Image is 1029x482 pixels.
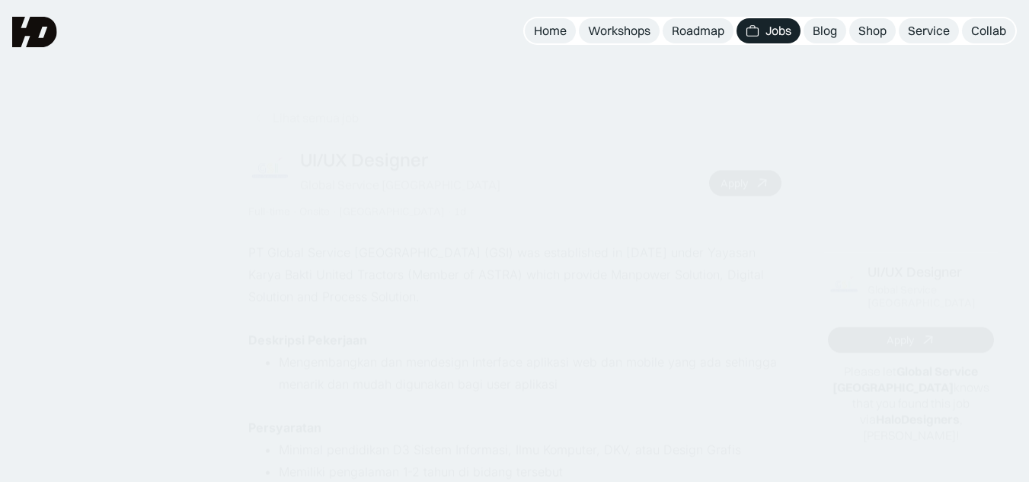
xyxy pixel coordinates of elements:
a: Shop [849,18,896,43]
img: Job Image [248,149,291,192]
a: Apply [709,170,781,196]
div: Collab [971,23,1006,39]
a: Roadmap [663,18,733,43]
div: Lihat semua job [273,110,359,126]
a: Apply [828,327,994,353]
p: ‍ [248,395,781,417]
div: Jobs [765,23,791,39]
div: Roadmap [672,23,724,39]
div: Onsite [299,205,330,218]
li: Minimal pendidikan D3 Sistem Informasi, Ilmu Komputer, DKV, atau Design Grafis [279,439,781,461]
div: Workshops [588,23,650,39]
div: UI/UX Designer [868,265,962,281]
p: Please let knows that you found this job via , [PERSON_NAME]! [828,364,994,443]
div: Blog [813,23,837,39]
div: Global Service [GEOGRAPHIC_DATA] [868,283,994,309]
b: HaloDesigners [876,411,960,426]
div: Apply [887,334,914,347]
p: PT Global Service [GEOGRAPHIC_DATA] (GSI) was established in [DATE] under Yayasan Karya Bakti Uni... [248,242,781,308]
div: Home [534,23,567,39]
b: Global Service [GEOGRAPHIC_DATA] [832,364,978,395]
a: Home [525,18,576,43]
div: Full-time [248,205,290,218]
div: · [331,205,337,218]
a: Service [899,18,959,43]
div: Apply [721,177,748,190]
a: Lihat semua job [248,105,365,130]
img: Job Image [828,271,860,303]
a: Blog [804,18,846,43]
p: ‍ [248,308,781,330]
li: Mengembangkan dan mendesign interface aplikasi web dan mobile yang ada sehingga menarik dan mudah... [279,352,781,396]
div: Global Service [GEOGRAPHIC_DATA] [300,177,500,193]
a: Jobs [737,18,801,43]
div: · [292,205,298,218]
div: Shop [858,23,887,39]
strong: Persyaratan [248,420,321,436]
div: Service [908,23,950,39]
div: · [446,205,452,218]
div: 1d [454,205,466,218]
div: [GEOGRAPHIC_DATA] [339,205,445,218]
a: Collab [962,18,1015,43]
a: Workshops [579,18,660,43]
div: UI/UX Designer [300,148,428,171]
strong: Deskripsi Pekerjaan [248,333,367,348]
